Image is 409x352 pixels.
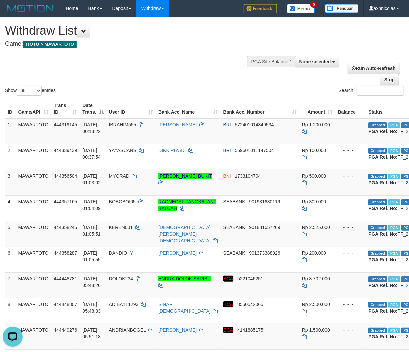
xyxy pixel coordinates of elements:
th: Amount: activate to sort column ascending [299,99,335,118]
div: - - - [338,198,363,205]
img: Button%20Memo.svg [287,4,315,13]
span: Grabbed [368,225,387,231]
span: Rp 2.500.000 [302,302,330,307]
span: Marked by axnnatama [388,251,400,256]
td: MAWARTOTO [16,195,51,221]
span: Marked by axnriski [388,122,400,128]
span: Grabbed [368,251,387,256]
b: PGA Ref. No: [368,283,397,288]
span: [DATE] 00:37:54 [82,148,101,160]
td: 8 [5,298,16,324]
b: PGA Ref. No: [368,129,397,134]
span: Grabbed [368,302,387,308]
span: ADIBA111293 [109,302,139,307]
span: 444358287 [54,250,77,256]
span: ITOTO > MAWARTOTO [23,41,77,48]
a: Stop [380,74,399,85]
a: SINAR [DEMOGRAPHIC_DATA] [158,302,211,314]
b: PGA Ref. No: [368,231,397,237]
span: 444357165 [54,199,77,204]
span: Rp 500.000 [302,173,326,179]
img: Feedback.jpg [244,4,277,13]
span: Grabbed [368,174,387,179]
span: MYORAD [109,173,129,179]
a: RAONEGEL PANGKALANT BATUAH [158,199,216,211]
span: Grabbed [368,199,387,205]
span: Rp 2.525.000 [302,225,330,230]
span: Marked by axnkaisar [388,174,400,179]
a: [PERSON_NAME] [158,122,197,127]
h1: Withdraw List [5,24,266,37]
select: Showentries [17,86,42,96]
a: [DEMOGRAPHIC_DATA][PERSON_NAME][DEMOGRAPHIC_DATA] [158,225,211,243]
span: [DATE] 05:48:33 [82,302,101,314]
span: Copy 901881657269 to clipboard [249,225,280,230]
span: Grabbed [368,328,387,333]
b: PGA Ref. No: [368,257,397,262]
div: - - - [338,275,363,282]
td: 1 [5,118,16,144]
span: SEABANK [223,199,245,204]
td: 3 [5,170,16,195]
span: Rp 200.000 [302,250,326,256]
span: Copy 5221046251 to clipboard [237,276,263,281]
td: MAWARTOTO [16,221,51,247]
span: Grabbed [368,122,387,128]
input: Search: [357,86,404,96]
th: Trans ID: activate to sort column ascending [51,99,80,118]
td: MAWARTOTO [16,247,51,272]
td: 5 [5,221,16,247]
span: Marked by axnjistel [388,328,400,333]
b: PGA Ref. No: [368,206,397,211]
span: 444319145 [54,122,77,127]
b: PGA Ref. No: [368,154,397,160]
td: 6 [5,247,16,272]
span: 444448781 [54,276,77,281]
div: - - - [338,224,363,231]
span: Copy 8550542065 to clipboard [237,302,263,307]
td: 2 [5,144,16,170]
span: Rp 1.500.000 [302,327,330,333]
div: - - - [338,327,363,333]
td: MAWARTOTO [16,324,51,349]
span: 444356504 [54,173,77,179]
span: Copy 559601011147504 to clipboard [235,148,274,153]
span: Marked by axnriski [388,148,400,154]
span: 444449276 [54,327,77,333]
a: [PERSON_NAME] [158,327,197,333]
button: Open LiveChat chat widget [3,3,23,23]
span: BNI [223,173,231,179]
button: None selected [295,56,339,67]
span: IBRAHIM555 [109,122,136,127]
th: ID [5,99,16,118]
a: [PERSON_NAME] [158,250,197,256]
th: User ID: activate to sort column ascending [106,99,156,118]
span: Marked by axnnatama [388,199,400,205]
div: PGA Site Balance / [247,56,295,67]
span: 444339439 [54,148,77,153]
img: panduan.png [325,4,358,13]
td: MAWARTOTO [16,272,51,298]
div: - - - [338,147,363,154]
span: Grabbed [368,276,387,282]
b: PGA Ref. No: [368,308,397,314]
img: MOTION_logo.png [5,3,56,13]
span: Rp 1.200.000 [302,122,330,127]
span: None selected [299,59,331,64]
span: 444448807 [54,302,77,307]
span: Copy 4141885175 to clipboard [237,327,263,333]
td: MAWARTOTO [16,118,51,144]
th: Game/API: activate to sort column ascending [16,99,51,118]
span: [DATE] 01:04:09 [82,199,101,211]
span: SEABANK [223,225,245,230]
span: YAYASCANS [109,148,136,153]
span: [DATE] 00:13:22 [82,122,101,134]
div: - - - [338,301,363,308]
span: Marked by axnnatama [388,225,400,231]
em: BCA [223,276,234,282]
span: SEABANK [223,250,245,256]
b: PGA Ref. No: [368,180,397,185]
div: - - - [338,250,363,256]
h4: Game: [5,41,266,47]
span: DANDIO [109,250,127,256]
